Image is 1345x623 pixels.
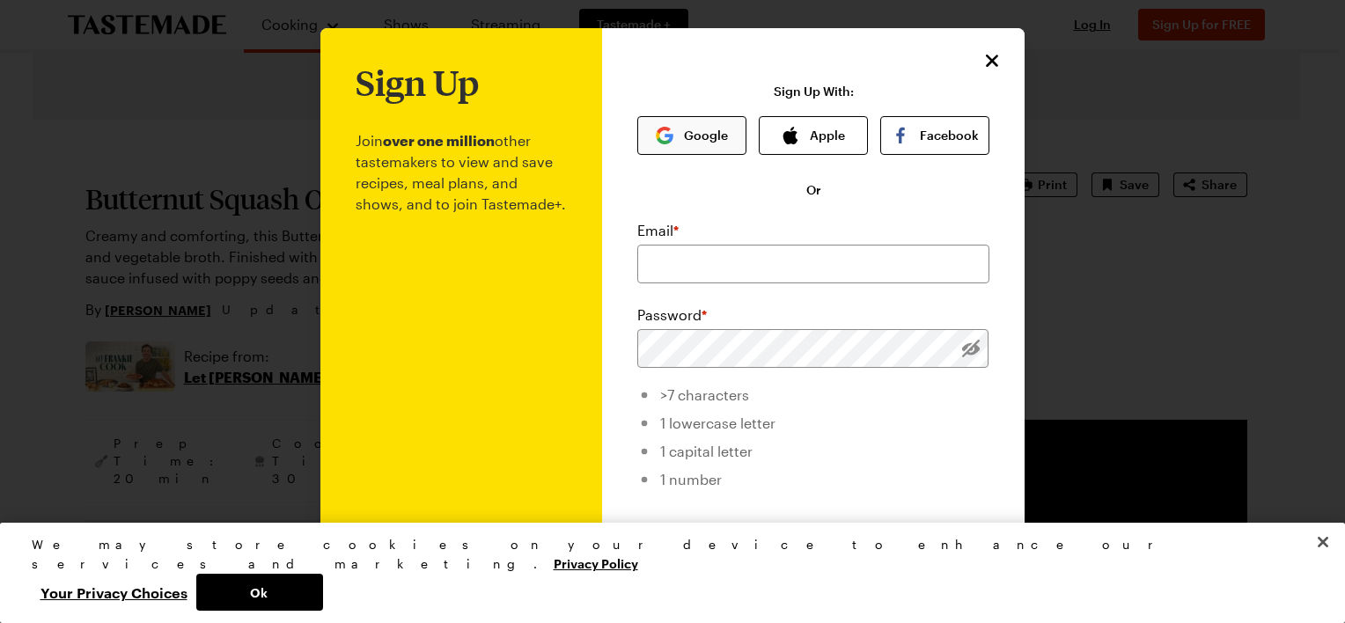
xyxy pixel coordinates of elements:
button: Close [981,49,1003,72]
button: Facebook [880,116,989,155]
a: More information about your privacy, opens in a new tab [554,554,638,571]
div: Privacy [32,535,1299,611]
div: We may store cookies on your device to enhance our services and marketing. [32,535,1299,574]
label: Email [637,220,679,241]
span: Or [806,181,821,199]
span: 1 number [660,471,722,487]
button: Ok [196,574,323,611]
p: Sign Up With: [774,84,854,99]
span: 1 lowercase letter [660,414,775,431]
b: over one million [383,132,495,149]
button: Google [637,116,746,155]
span: 1 capital letter [660,443,753,459]
button: Apple [759,116,868,155]
label: Password [637,304,707,326]
h1: Sign Up [356,63,479,102]
span: >7 characters [660,386,749,403]
button: Your Privacy Choices [32,574,196,611]
button: Close [1304,523,1342,561]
